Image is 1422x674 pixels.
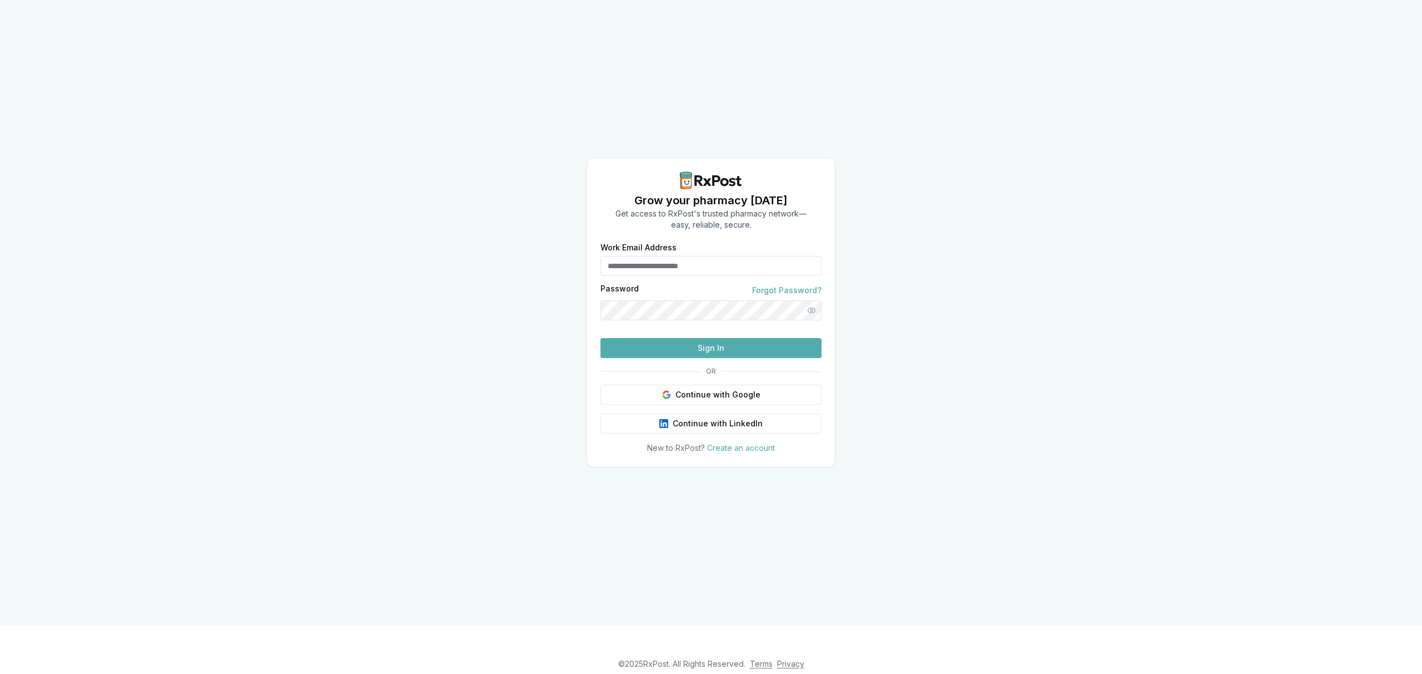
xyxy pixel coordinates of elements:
img: RxPost Logo [675,172,747,189]
p: Get access to RxPost's trusted pharmacy network— easy, reliable, secure. [615,208,807,230]
button: Sign In [600,338,822,358]
h1: Grow your pharmacy [DATE] [615,193,807,208]
button: Continue with Google [600,385,822,405]
span: OR [702,367,720,376]
label: Work Email Address [600,244,822,252]
button: Show password [802,300,822,320]
label: Password [600,285,639,296]
a: Forgot Password? [752,285,822,296]
a: Terms [750,659,773,668]
a: Privacy [777,659,804,668]
a: Create an account [707,443,775,452]
img: LinkedIn [659,419,668,428]
button: Continue with LinkedIn [600,414,822,434]
span: New to RxPost? [647,443,705,452]
img: Google [662,390,671,399]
